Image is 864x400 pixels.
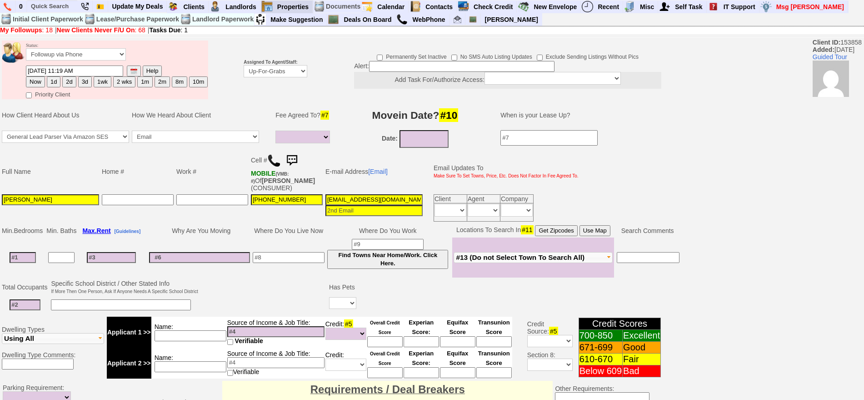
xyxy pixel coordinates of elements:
td: Documents [325,0,361,13]
span: #5 [549,327,558,336]
img: phone22.png [81,3,89,10]
a: Landlords [222,1,260,13]
img: appt_icon.png [361,1,373,12]
td: Total Occupants [0,278,50,296]
button: 2 wks [113,76,135,87]
td: Work # [175,150,250,193]
td: Fee Agreed To? [274,101,334,129]
b: Date: [382,135,398,142]
td: Where Do You Work [326,224,449,238]
font: Equifax Score [447,350,468,366]
input: #9 [352,239,424,250]
button: Using All [2,333,104,344]
a: [Email] [368,168,388,175]
a: Tasks Due: 1 [150,26,188,34]
input: #4 [227,326,325,337]
span: Rent [97,227,111,234]
img: sms.png [283,152,301,170]
button: 1wk [94,76,111,87]
button: #13 (Do not Select Town To Search All) [454,252,613,263]
td: Credit Scores [579,318,661,330]
button: 8m [172,76,187,87]
b: New Clients Never F/U On [57,26,135,34]
font: Requirements / Deal Breakers [310,383,465,395]
a: Properties [274,1,313,13]
span: Using All [4,334,34,342]
img: creditreport.png [458,1,469,12]
td: Lease/Purchase Paperwork [96,13,180,25]
nobr: Locations To Search In [456,226,610,233]
input: Ask Customer: Do You Know Your Experian Credit Score [404,336,439,347]
td: Min. Baths [45,224,78,238]
img: su2.jpg [255,14,266,25]
button: Find Towns Near Home/Work. Click Here. [327,250,448,269]
label: Exclude Sending Listings Without Pics [537,51,639,61]
td: Full Name [0,150,100,193]
td: Below 609 [579,365,622,377]
font: Msg [PERSON_NAME] [776,3,844,10]
a: Check Credit [470,1,517,13]
input: #7 [500,130,598,146]
img: docs.png [180,14,191,25]
font: (VMB: #) [251,172,289,184]
button: Now [26,76,45,87]
h3: Movein Date? [340,107,490,123]
img: clients.png [167,1,179,12]
a: New Envelope [530,1,581,13]
input: Ask Customer: Do You Know Your Equifax Credit Score [440,367,475,378]
input: Ask Customer: Do You Know Your Transunion Credit Score [476,336,512,347]
img: docs.png [84,14,95,25]
span: #13 (Do not Select Town To Search All) [456,253,584,261]
font: If More Then One Person, Ask If Anyone Needs A Specific School District [51,289,198,294]
td: Credit Source: Section 8: [514,315,574,380]
td: Why Are You Moving [148,224,251,238]
font: Experian Score: [409,319,434,335]
input: #1 [10,252,36,263]
a: Deals On Board [340,14,395,25]
font: Transunion Score [478,319,510,335]
a: Calendar [374,1,409,13]
img: phone.png [4,3,11,11]
img: chalkboard.png [328,14,339,25]
input: No SMS Auto Listing Updates [451,55,457,61]
td: 610-670 [579,354,622,365]
button: 3d [78,76,92,87]
td: When is your Lease Up? [491,101,676,129]
b: [Guidelines] [114,229,140,234]
a: Misc [636,1,658,13]
img: Bookmark.png [96,3,104,10]
img: myadd.png [659,1,670,12]
span: #10 [439,108,458,122]
span: #7 [320,111,330,120]
b: Added: [813,46,834,53]
td: Name: [151,348,227,379]
input: Exclude Sending Listings Without Pics [537,55,543,61]
label: Priority Client [26,88,70,99]
button: 2m [155,76,170,87]
a: [PERSON_NAME] [481,14,542,25]
font: Status: [26,43,126,58]
td: Specific School District / Other Stated Info [50,278,199,296]
button: 1m [137,76,153,87]
button: Get Zipcodes [535,225,577,236]
a: Guided Tour [813,53,847,61]
img: officebldg.png [624,1,635,12]
font: MOBILE [251,170,275,177]
img: 86538128600dcac76a8e7f5dbbf614b6 [813,61,849,97]
button: 2d [62,76,76,87]
td: Fair [623,354,661,365]
td: 671-699 [579,342,622,354]
td: Credit: [325,317,367,348]
input: Priority Client [26,92,32,98]
span: 153858 [DATE] [813,39,864,97]
img: [calendar icon] [130,68,137,75]
a: Update My Deals [108,0,167,12]
label: Permanently Set Inactive [377,51,446,61]
input: #4 [227,357,325,368]
a: IT Support [720,1,759,13]
input: Ask Customer: Do You Know Your Overall Credit Score [367,367,403,378]
td: 700-850 [579,330,622,342]
input: Ask Customer: Do You Know Your Equifax Credit Score [440,336,475,347]
label: No SMS Auto Listing Updates [451,51,532,61]
a: WebPhone [409,14,449,25]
